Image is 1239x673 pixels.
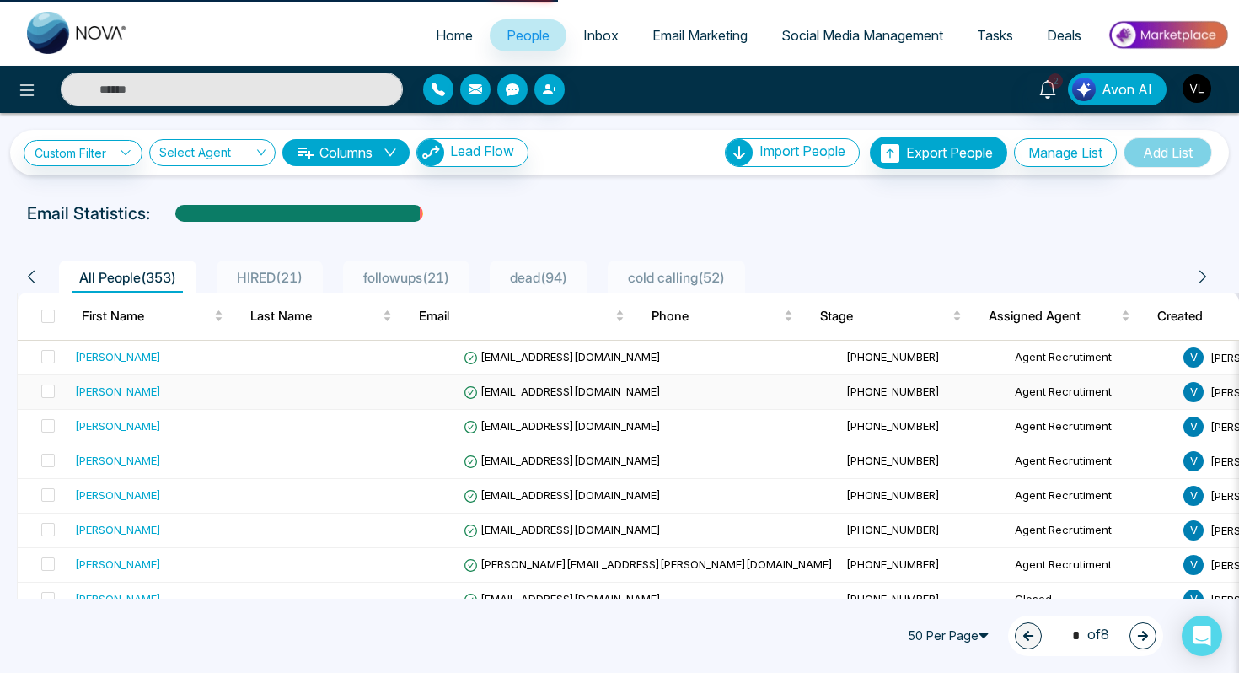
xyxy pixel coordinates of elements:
[1182,616,1222,656] div: Open Intercom Messenger
[638,293,807,340] th: Phone
[72,269,183,286] span: All People ( 353 )
[759,143,845,159] span: Import People
[464,488,661,502] span: [EMAIL_ADDRESS][DOMAIN_NAME]
[405,293,638,340] th: Email
[464,557,833,571] span: [PERSON_NAME][EMAIL_ADDRESS][PERSON_NAME][DOMAIN_NAME]
[1048,73,1063,89] span: 2
[75,383,161,400] div: [PERSON_NAME]
[900,622,1001,649] span: 50 Per Page
[1183,520,1204,541] span: V
[1008,375,1177,410] td: Agent Recrutiment
[781,27,943,44] span: Social Media Management
[1062,624,1109,647] span: of 8
[250,306,379,326] span: Last Name
[846,488,940,502] span: [PHONE_NUMBER]
[960,19,1030,51] a: Tasks
[416,138,528,167] button: Lead Flow
[846,350,940,363] span: [PHONE_NUMBER]
[27,12,128,54] img: Nova CRM Logo
[1027,73,1068,103] a: 2
[464,454,661,467] span: [EMAIL_ADDRESS][DOMAIN_NAME]
[75,590,161,607] div: [PERSON_NAME]
[1183,417,1204,437] span: V
[75,521,161,538] div: [PERSON_NAME]
[846,419,940,433] span: [PHONE_NUMBER]
[846,557,940,571] span: [PHONE_NUMBER]
[1047,27,1081,44] span: Deals
[975,293,1144,340] th: Assigned Agent
[82,306,211,326] span: First Name
[464,385,661,398] span: [EMAIL_ADDRESS][DOMAIN_NAME]
[1008,514,1177,548] td: Agent Recrutiment
[846,523,940,536] span: [PHONE_NUMBER]
[906,144,993,161] span: Export People
[230,269,309,286] span: HIRED ( 21 )
[1068,73,1167,105] button: Avon AI
[282,139,410,166] button: Columnsdown
[75,417,161,434] div: [PERSON_NAME]
[75,487,161,503] div: [PERSON_NAME]
[419,306,612,326] span: Email
[357,269,456,286] span: followups ( 21 )
[27,201,150,226] p: Email Statistics:
[464,523,661,536] span: [EMAIL_ADDRESS][DOMAIN_NAME]
[1107,16,1229,54] img: Market-place.gif
[1008,479,1177,514] td: Agent Recrutiment
[652,27,748,44] span: Email Marketing
[237,293,405,340] th: Last Name
[464,592,661,606] span: [EMAIL_ADDRESS][DOMAIN_NAME]
[75,348,161,365] div: [PERSON_NAME]
[1183,74,1211,103] img: User Avatar
[1183,590,1204,610] span: V
[1183,486,1204,506] span: V
[870,137,1007,169] button: Export People
[75,556,161,573] div: [PERSON_NAME]
[464,419,661,433] span: [EMAIL_ADDRESS][DOMAIN_NAME]
[1008,410,1177,444] td: Agent Recrutiment
[583,27,619,44] span: Inbox
[820,306,949,326] span: Stage
[652,306,780,326] span: Phone
[1102,79,1152,100] span: Avon AI
[68,293,237,340] th: First Name
[1008,341,1177,375] td: Agent Recrutiment
[490,19,566,51] a: People
[1008,583,1177,617] td: Closed
[419,19,490,51] a: Home
[989,306,1118,326] span: Assigned Agent
[75,452,161,469] div: [PERSON_NAME]
[1008,548,1177,583] td: Agent Recrutiment
[1183,347,1204,368] span: V
[436,27,473,44] span: Home
[1183,555,1204,575] span: V
[566,19,636,51] a: Inbox
[1183,382,1204,402] span: V
[24,140,142,166] a: Custom Filter
[1030,19,1098,51] a: Deals
[503,269,574,286] span: dead ( 94 )
[1183,451,1204,471] span: V
[846,385,940,398] span: [PHONE_NUMBER]
[977,27,1013,44] span: Tasks
[807,293,975,340] th: Stage
[464,350,661,363] span: [EMAIL_ADDRESS][DOMAIN_NAME]
[846,454,940,467] span: [PHONE_NUMBER]
[417,139,444,166] img: Lead Flow
[507,27,550,44] span: People
[636,19,764,51] a: Email Marketing
[846,592,940,606] span: [PHONE_NUMBER]
[1072,78,1096,101] img: Lead Flow
[621,269,732,286] span: cold calling ( 52 )
[383,146,397,159] span: down
[450,143,514,159] span: Lead Flow
[764,19,960,51] a: Social Media Management
[410,138,528,167] a: Lead FlowLead Flow
[1014,138,1117,167] button: Manage List
[1008,444,1177,479] td: Agent Recrutiment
